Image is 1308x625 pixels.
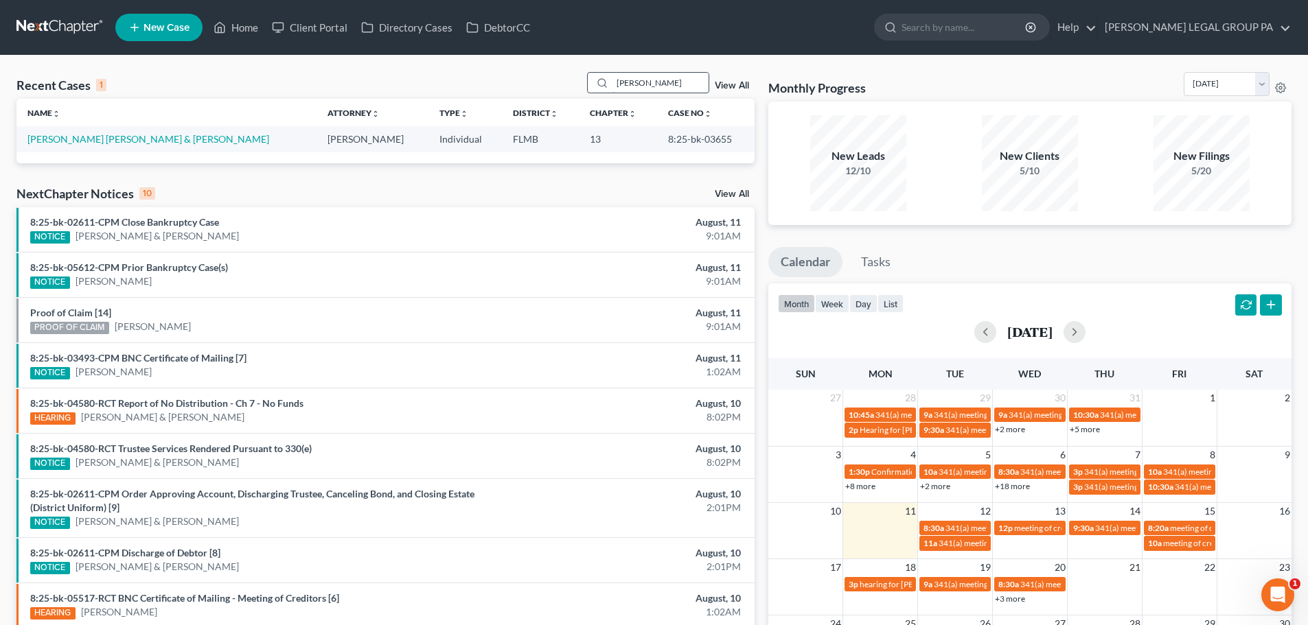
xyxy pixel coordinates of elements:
[845,481,875,491] a: +8 more
[1208,447,1217,463] span: 8
[513,351,741,365] div: August, 11
[30,261,228,273] a: 8:25-bk-05612-CPM Prior Bankruptcy Case(s)
[778,294,815,313] button: month
[1289,578,1300,589] span: 1
[76,365,152,379] a: [PERSON_NAME]
[1073,410,1099,420] span: 10:30a
[513,605,741,619] div: 1:02AM
[76,515,239,528] a: [PERSON_NAME] & [PERSON_NAME]
[30,307,111,318] a: Proof of Claim [14]
[1018,368,1041,379] span: Wed
[502,126,579,152] td: FLMB
[909,447,917,463] span: 4
[998,579,1019,589] span: 8:30a
[829,390,842,406] span: 27
[513,456,741,469] div: 8:02PM
[30,547,220,558] a: 8:25-bk-02611-CPM Discharge of Debtor [8]
[768,80,866,96] h3: Monthly Progress
[513,320,741,333] div: 9:01AM
[978,559,992,576] span: 19
[513,591,741,605] div: August, 10
[995,481,1030,491] a: +18 more
[513,108,558,118] a: Districtunfold_more
[1283,447,1292,463] span: 9
[513,410,741,424] div: 8:02PM
[30,517,70,529] div: NOTICE
[76,229,239,243] a: [PERSON_NAME] & [PERSON_NAME]
[768,247,842,277] a: Calendar
[1172,368,1186,379] span: Fri
[1073,523,1094,533] span: 9:30a
[1051,15,1097,40] a: Help
[513,229,741,243] div: 9:01AM
[877,294,904,313] button: list
[849,294,877,313] button: day
[1098,15,1291,40] a: [PERSON_NAME] LEGAL GROUP PA
[920,481,950,491] a: +2 more
[834,447,842,463] span: 3
[513,365,741,379] div: 1:02AM
[978,390,992,406] span: 29
[1053,390,1067,406] span: 30
[829,559,842,576] span: 17
[1208,390,1217,406] span: 1
[1095,523,1300,533] span: 341(a) meeting for [PERSON_NAME] & [PERSON_NAME]
[579,126,657,152] td: 13
[81,410,244,424] a: [PERSON_NAME] & [PERSON_NAME]
[998,410,1007,420] span: 9a
[923,523,944,533] span: 8:30a
[860,425,967,435] span: Hearing for [PERSON_NAME]
[52,110,60,118] i: unfold_more
[1094,368,1114,379] span: Thu
[1020,579,1226,589] span: 341(a) meeting for [PERSON_NAME] & [PERSON_NAME]
[810,164,906,178] div: 12/10
[265,15,354,40] a: Client Portal
[945,523,1151,533] span: 341(a) meeting for [PERSON_NAME] & [PERSON_NAME]
[982,148,1078,164] div: New Clients
[829,503,842,519] span: 10
[513,487,741,501] div: August, 10
[945,425,1078,435] span: 341(a) meeting for [PERSON_NAME]
[144,23,190,33] span: New Case
[1084,482,1217,492] span: 341(a) meeting for [PERSON_NAME]
[27,133,269,145] a: [PERSON_NAME] [PERSON_NAME] & [PERSON_NAME]
[1283,390,1292,406] span: 2
[1053,559,1067,576] span: 20
[998,523,1013,533] span: 12p
[1261,578,1294,611] iframe: Intercom live chat
[1278,559,1292,576] span: 23
[1073,482,1083,492] span: 3p
[849,425,858,435] span: 2p
[1246,368,1263,379] span: Sat
[513,306,741,320] div: August, 11
[1148,538,1162,548] span: 10a
[902,14,1027,40] input: Search by name...
[317,126,428,152] td: [PERSON_NAME]
[1128,559,1142,576] span: 21
[923,410,932,420] span: 9a
[76,456,239,469] a: [PERSON_NAME] & [PERSON_NAME]
[30,276,70,289] div: NOTICE
[612,73,709,93] input: Search by name...
[982,164,1078,178] div: 5/10
[1154,164,1250,178] div: 5/20
[30,397,303,409] a: 8:25-bk-04580-RCT Report of No Distribution - Ch 7 - No Funds
[1100,410,1305,420] span: 341(a) meeting for [PERSON_NAME] & [PERSON_NAME]
[513,501,741,515] div: 2:01PM
[934,579,1066,589] span: 341(a) meeting for [PERSON_NAME]
[657,126,755,152] td: 8:25-bk-03655
[513,261,741,274] div: August, 11
[30,352,246,364] a: 8:25-bk-03493-CPM BNC Certificate of Mailing [7]
[1163,467,1296,477] span: 341(a) meeting for [PERSON_NAME]
[849,467,870,477] span: 1:30p
[934,410,1066,420] span: 341(a) meeting for [PERSON_NAME]
[30,458,70,470] div: NOTICE
[923,467,937,477] span: 10a
[904,559,917,576] span: 18
[849,247,903,277] a: Tasks
[860,579,965,589] span: hearing for [PERSON_NAME]
[76,560,239,574] a: [PERSON_NAME] & [PERSON_NAME]
[590,108,636,118] a: Chapterunfold_more
[628,110,636,118] i: unfold_more
[76,274,152,288] a: [PERSON_NAME]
